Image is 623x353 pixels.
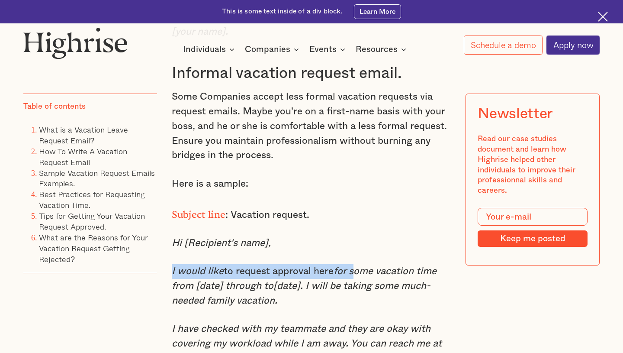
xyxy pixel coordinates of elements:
[478,134,588,197] div: Read our case studies document and learn how Highrise helped other individuals to improve their p...
[464,36,542,55] a: Schedule a demo
[172,264,452,308] p: to request approval here
[39,232,148,266] a: What are the Reasons for Your Vacation Request Getting Rejected?
[172,177,452,191] p: Here is a sample:
[354,4,401,19] a: Learn More
[172,90,452,163] p: Some Companies accept less formal vacation requests via request emails. Maybe you're on a first-n...
[39,123,128,146] a: What is a Vacation Leave Request Email?
[478,231,588,247] input: Keep me posted
[39,188,145,211] a: Best Practices for Requesting Vacation Time.
[478,208,588,226] input: Your e-mail
[172,64,452,83] h3: Informal vacation request email.
[39,210,145,233] a: Tips for Getting Your Vacation Request Approved.
[172,266,437,305] em: for some vacation time from [date] through to[date]. I will be taking some much-needed family vac...
[172,238,271,248] em: Hi [Recipient's name],
[172,266,224,276] em: I would like
[356,44,398,55] div: Resources
[23,102,86,112] div: Table of contents
[183,44,226,55] div: Individuals
[172,205,452,223] p: : Vacation request.
[546,36,600,55] a: Apply now
[172,209,226,215] strong: Subject line
[222,7,342,16] div: This is some text inside of a div block.
[309,44,337,55] div: Events
[39,167,155,190] a: Sample Vacation Request Emails Examples.
[245,44,290,55] div: Companies
[598,12,608,22] img: Cross icon
[23,27,128,59] img: Highrise logo
[478,106,553,123] div: Newsletter
[39,145,127,168] a: How To Write A Vacation Request Email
